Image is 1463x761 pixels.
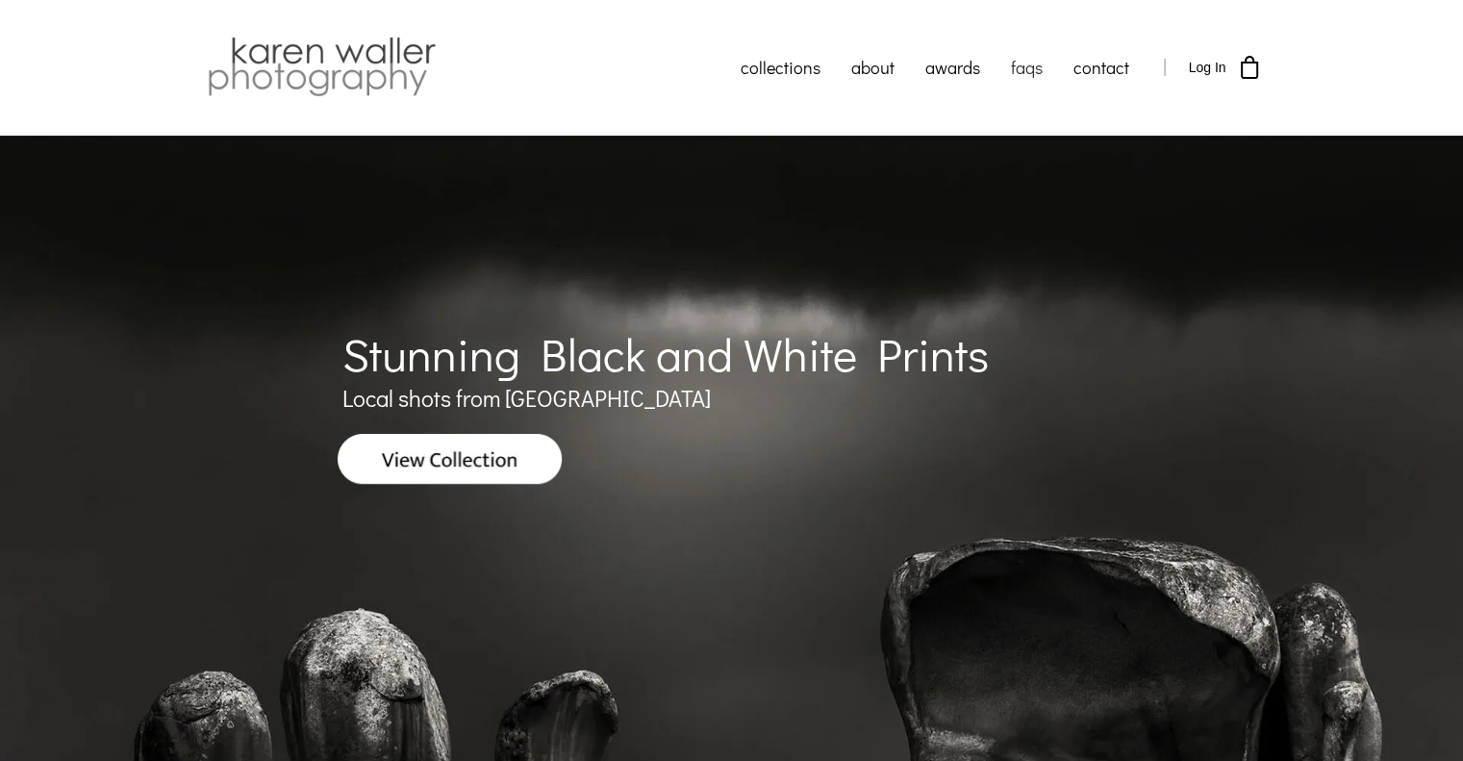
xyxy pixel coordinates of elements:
[725,43,836,91] a: collections
[1058,43,1145,91] a: contact
[996,43,1058,91] a: faqs
[1189,60,1226,75] span: Log In
[338,434,563,484] img: View Collection
[836,43,910,91] a: about
[203,34,441,101] img: Karen Waller Photography
[342,323,989,384] span: Stunning Black and White Prints
[342,383,711,413] span: Local shots from [GEOGRAPHIC_DATA]
[910,43,996,91] a: awards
